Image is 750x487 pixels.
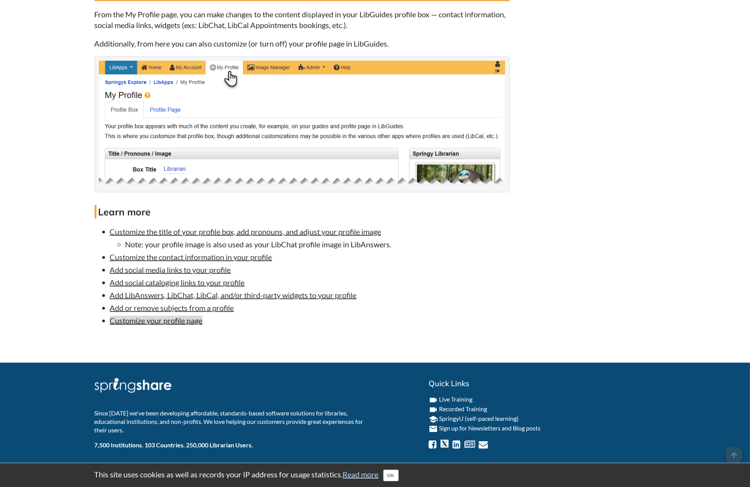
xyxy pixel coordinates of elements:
[110,227,381,236] a: Customize the title of your profile box, add pronouns, and adjust your profile image
[439,395,472,403] a: Live Training
[110,278,245,287] a: Add social cataloging links to your profile
[383,470,399,481] button: Close
[429,424,438,434] i: email
[110,316,203,325] a: Customize your profile page
[87,469,664,481] div: This site uses cookies as well as records your IP address for usage statistics.
[95,9,510,30] p: From the My Profile page, you can make changes to the content displayed in your LibGuides profile...
[429,415,438,424] i: school
[110,252,272,262] a: Customize the contact information in your profile
[429,378,656,389] h2: Quick Links
[95,38,510,49] p: Additionally, from here you can also customize (or turn off) your profile page in LibGuides.
[95,378,171,393] img: Springshare
[125,239,510,250] li: Note: your profile image is also used as your LibChat profile image in LibAnswers.
[99,61,506,188] img: My Profile example from LibApps dashboard
[429,395,438,405] i: videocam
[95,205,510,218] h4: Learn more
[95,441,253,449] b: 7,500 Institutions. 103 Countries. 250,000 Librarian Users.
[439,405,487,412] a: Recorded Training
[429,405,438,414] i: videocam
[343,470,379,479] a: Read more
[725,448,742,457] a: arrow_upward
[439,424,540,432] a: Sign up for Newsletters and Blog posts
[439,415,519,422] a: SpringyU (self-paced learning)
[110,265,231,274] a: Add social media links to your profile
[725,447,742,464] span: arrow_upward
[95,409,369,435] p: Since [DATE] we've been developing affordable, standards-based software solutions for libraries, ...
[110,303,234,312] a: Add or remove subjects from a profile
[110,290,357,300] a: Add LibAnswers, LibChat, LibCal, and/or third-party widgets to your profile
